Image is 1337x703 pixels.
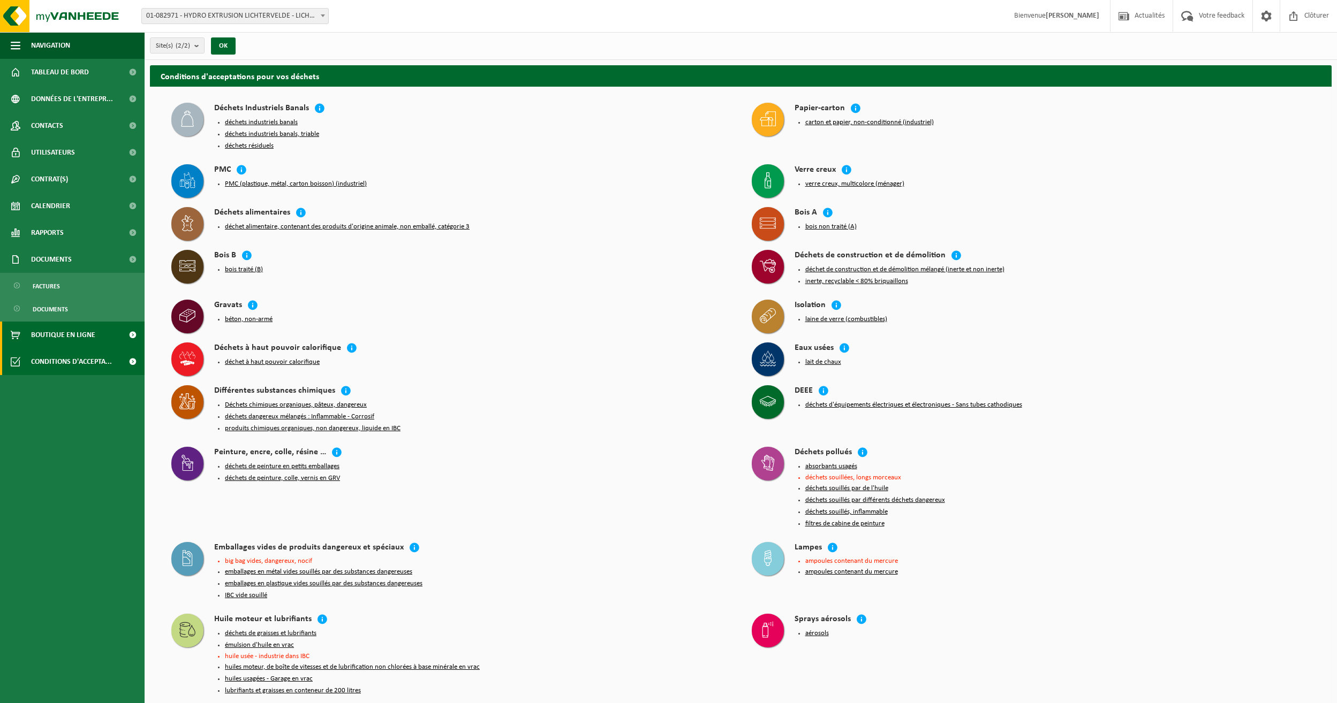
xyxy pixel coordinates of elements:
count: (2/2) [176,42,190,49]
button: emballages en plastique vides souillés par des substances dangereuses [225,579,422,588]
button: absorbants usagés [805,462,857,471]
button: déchets souillés par différents déchets dangereux [805,496,945,505]
h4: Gravats [214,300,242,312]
button: Déchets chimiques organiques, pâteux, dangereux [225,401,367,409]
button: déchets de peinture, colle, vernis en GRV [225,474,340,483]
h4: Eaux usées [795,342,834,355]
h4: Verre creux [795,164,836,177]
button: lubrifiants et graisses en conteneur de 200 litres [225,686,361,695]
span: Factures [33,276,60,296]
button: déchets dangereux mélangés : Inflammable - Corrosif [225,412,374,421]
span: Calendrier [31,193,70,219]
button: emballages en métal vides souillés par des substances dangereuses [225,568,412,576]
button: émulsion d'huile en vrac [225,641,294,649]
button: béton, non-armé [225,315,273,324]
a: Factures [3,276,142,296]
span: 01-082971 - HYDRO EXTRUSION LICHTERVELDE - LICHTERVELDE [142,9,328,24]
span: Boutique en ligne [31,322,95,348]
h4: Déchets pollués [795,447,852,459]
span: Documents [31,246,72,273]
button: inerte, recyclable < 80% briquaillons [805,277,908,286]
button: PMC (plastique, métal, carton boisson) (industriel) [225,180,367,188]
button: déchets de graisses et lubrifiants [225,629,316,638]
button: déchets souillés, inflammable [805,508,888,516]
button: ampoules contenant du mercure [805,568,898,576]
span: 01-082971 - HYDRO EXTRUSION LICHTERVELDE - LICHTERVELDE [141,8,329,24]
button: déchet à haut pouvoir calorifique [225,358,320,366]
button: déchets d'équipements électriques et électroniques - Sans tubes cathodiques [805,401,1022,409]
button: verre creux, multicolore (ménager) [805,180,904,188]
span: Données de l'entrepr... [31,86,113,112]
button: bois non traité (A) [805,223,857,231]
strong: [PERSON_NAME] [1046,12,1099,20]
button: déchet de construction et de démolition mélangé (inerte et non inerte) [805,265,1004,274]
button: déchets souillés par de l'huile [805,484,888,493]
h4: Isolation [795,300,826,312]
h4: Déchets Industriels Banals [214,103,309,115]
button: produits chimiques organiques, non dangereux, liquide en IBC [225,424,401,433]
a: Documents [3,299,142,319]
span: Documents [33,299,68,319]
button: filtres de cabine de peinture [805,519,885,528]
h4: DEEE [795,385,813,398]
span: Rapports [31,219,64,246]
li: big bag vides, dangereux, nocif [225,557,730,564]
h2: Conditions d'acceptations pour vos déchets [150,65,1332,86]
h4: Lampes [795,542,822,554]
button: lait de chaux [805,358,841,366]
button: laine de verre (combustibles) [805,315,887,324]
h4: Différentes substances chimiques [214,385,335,398]
button: OK [211,37,236,55]
button: déchets industriels banals, triable [225,130,319,139]
h4: Déchets de construction et de démolition [795,250,946,262]
span: Tableau de bord [31,59,89,86]
h4: Bois A [795,207,817,219]
span: Contrat(s) [31,166,68,193]
button: bois traité (B) [225,265,263,274]
li: déchets souillées, longs morceaux [805,474,1311,481]
button: carton et papier, non-conditionné (industriel) [805,118,934,127]
h4: Sprays aérosols [795,614,851,626]
h4: Déchets à haut pouvoir calorifique [214,342,341,355]
h4: Papier-carton [795,103,845,115]
button: aérosols [805,629,829,638]
span: Navigation [31,32,70,59]
span: Site(s) [156,38,190,54]
h4: Déchets alimentaires [214,207,290,219]
span: Conditions d'accepta... [31,348,112,375]
h4: Huile moteur et lubrifiants [214,614,312,626]
li: huile usée - industrie dans IBC [225,653,730,660]
button: déchet alimentaire, contenant des produits d'origine animale, non emballé, catégorie 3 [225,223,470,231]
h4: Peinture, encre, colle, résine … [214,447,326,459]
button: déchets industriels banals [225,118,298,127]
button: déchets de peinture en petits emballages [225,462,339,471]
button: huiles usagées - Garage en vrac [225,675,313,683]
li: ampoules contenant du mercure [805,557,1311,564]
h4: PMC [214,164,231,177]
span: Utilisateurs [31,139,75,166]
span: Contacts [31,112,63,139]
h4: Emballages vides de produits dangereux et spéciaux [214,542,404,554]
h4: Bois B [214,250,236,262]
button: huiles moteur, de boîte de vitesses et de lubrification non chlorées à base minérale en vrac [225,663,480,671]
button: IBC vide souillé [225,591,267,600]
button: déchets résiduels [225,142,274,150]
button: Site(s)(2/2) [150,37,205,54]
